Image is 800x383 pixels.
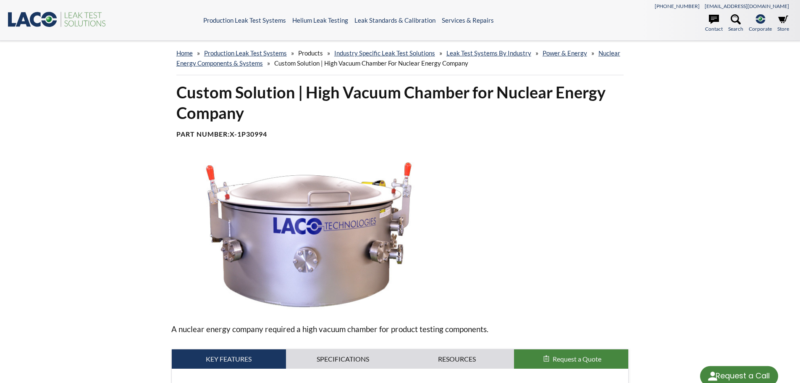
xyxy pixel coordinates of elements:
img: round button [706,370,719,383]
span: Corporate [749,25,772,33]
a: [PHONE_NUMBER] [655,3,700,9]
a: Key Features [172,349,286,369]
a: [EMAIL_ADDRESS][DOMAIN_NAME] [705,3,789,9]
p: A nuclear energy company required a high vacuum chamber for product testing components. [171,323,629,335]
a: Leak Standards & Calibration [354,16,435,24]
a: Specifications [286,349,400,369]
a: home [176,49,193,57]
a: Services & Repairs [442,16,494,24]
span: Products [298,49,323,57]
div: » » » » » » » [176,41,624,75]
a: Power & Energy [543,49,587,57]
a: Industry Specific Leak Test Solutions [334,49,435,57]
a: Leak Test Systems by Industry [446,49,531,57]
a: Contact [705,14,723,33]
a: Helium Leak Testing [292,16,348,24]
a: Store [777,14,789,33]
b: X-1P30994 [230,130,267,138]
a: Search [728,14,743,33]
h4: Part Number: [176,130,624,139]
span: Custom Solution | High Vacuum Chamber for Nuclear Energy Company [274,59,468,67]
button: Request a Quote [514,349,628,369]
a: Production Leak Test Systems [203,16,286,24]
h1: Custom Solution | High Vacuum Chamber for Nuclear Energy Company [176,82,624,124]
a: Production Leak Test Systems [204,49,287,57]
a: Nuclear Energy Components & Systems [176,49,620,67]
a: Resources [400,349,514,369]
span: Request a Quote [553,355,601,363]
img: Custom high vacuum chamber with dished lid and digital gauge [171,159,439,309]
